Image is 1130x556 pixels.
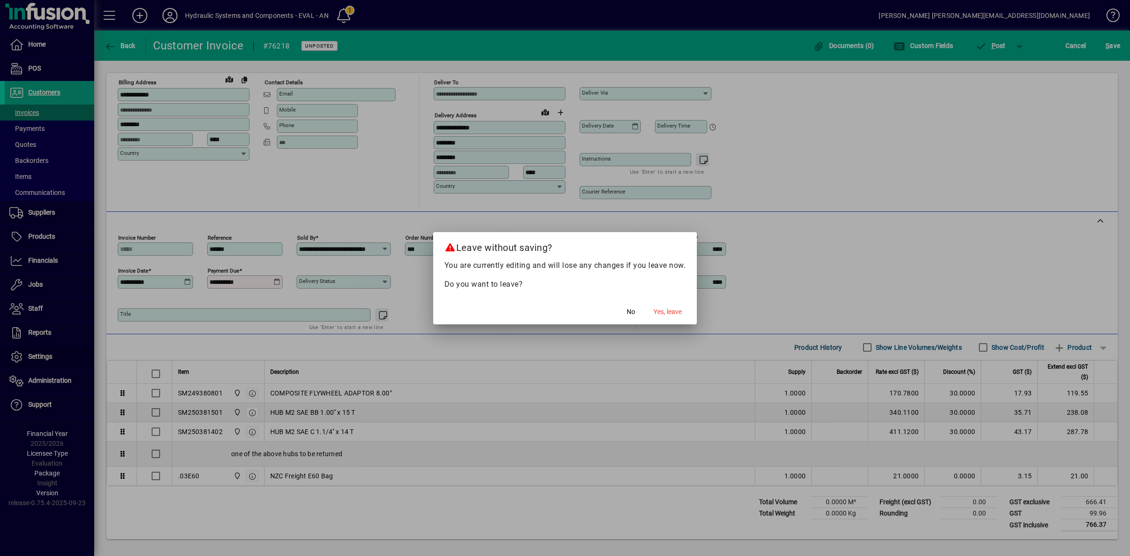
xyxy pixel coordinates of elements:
[650,304,686,321] button: Yes, leave
[627,307,635,317] span: No
[616,304,646,321] button: No
[654,307,682,317] span: Yes, leave
[444,260,686,271] p: You are currently editing and will lose any changes if you leave now.
[433,232,697,259] h2: Leave without saving?
[444,279,686,290] p: Do you want to leave?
